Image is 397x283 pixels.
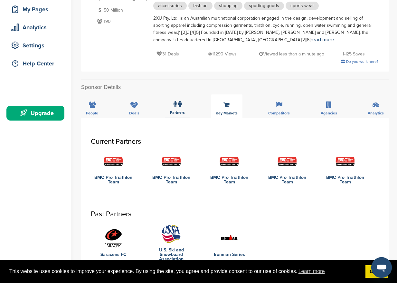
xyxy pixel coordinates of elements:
span: accessories [153,2,187,10]
span: Agencies [321,111,337,115]
img: Teamlogo 2021 cmyk 01 png [220,152,239,171]
span: Analytics [368,111,384,115]
div: 2XU Pty. Ltd. is an Australian multinational corporation engaged in the design, development and s... [153,15,379,44]
div: Upgrade [10,107,64,119]
img: Teamlogo 2021 cmyk 01 png [162,152,181,171]
div: Help Center [10,58,64,69]
span: Do you work here? [346,59,379,64]
div: Analytics [10,22,64,33]
a: U.S. Ski and Snowboard Association [149,248,194,261]
span: sports wear [286,2,319,10]
p: 11290 Views [208,50,237,58]
img: Teamlogo 2021 cmyk 01 png [336,152,355,171]
div: My Pages [10,4,64,15]
p: 50 Million [96,6,147,14]
h2: Sponsor Details [81,83,389,92]
p: Viewed less than a minute ago [259,50,324,58]
span: Deals [129,111,139,115]
iframe: Button to launch messaging window [371,257,392,278]
span: People [86,111,98,115]
a: Analytics [6,20,64,35]
a: Ironman Series [207,252,252,257]
a: Settings [6,38,64,53]
span: fashion [188,2,213,10]
p: 31 Deals [156,50,179,58]
img: Teamlogo 2021 cmyk 01 png [278,152,297,171]
a: dismiss cookie message [365,265,388,278]
span: Partners [170,111,185,114]
h3: Current Partners [91,138,380,145]
a: BMC Pro Triathlon Team [265,175,310,184]
p: 25 Saves [343,50,365,58]
a: Upgrade [6,106,64,121]
a: Help Center [6,56,64,71]
a: Do you work here? [341,59,379,64]
div: Settings [10,40,64,51]
span: Competitors [268,111,290,115]
img: Open uri20141112 64162 1dy5shn?1415809281 [162,224,181,244]
h3: Past Partners [91,210,380,218]
span: This website uses cookies to improve your experience. By using the site, you agree and provide co... [9,267,360,276]
a: BMC Pro Triathlon Team [91,175,136,184]
img: Open uri20141112 64162 i9znze?1415805936 [220,229,239,248]
a: Saracens FC [91,252,136,257]
a: read more [310,36,334,43]
a: My Pages [6,2,64,17]
p: 190 [96,17,147,25]
img: Open uri20141112 64162 129z71v?1415806806 [104,229,123,248]
span: Key Markets [216,111,238,115]
span: shopping [214,2,242,10]
img: Teamlogo 2021 cmyk 01 png [104,152,123,171]
a: BMC Pro Triathlon Team [207,175,252,184]
a: learn more about cookies [298,267,326,276]
a: BMC Pro Triathlon Team [149,175,194,184]
a: BMC Pro Triathlon Team [323,175,368,184]
span: sporting goods [244,2,284,10]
